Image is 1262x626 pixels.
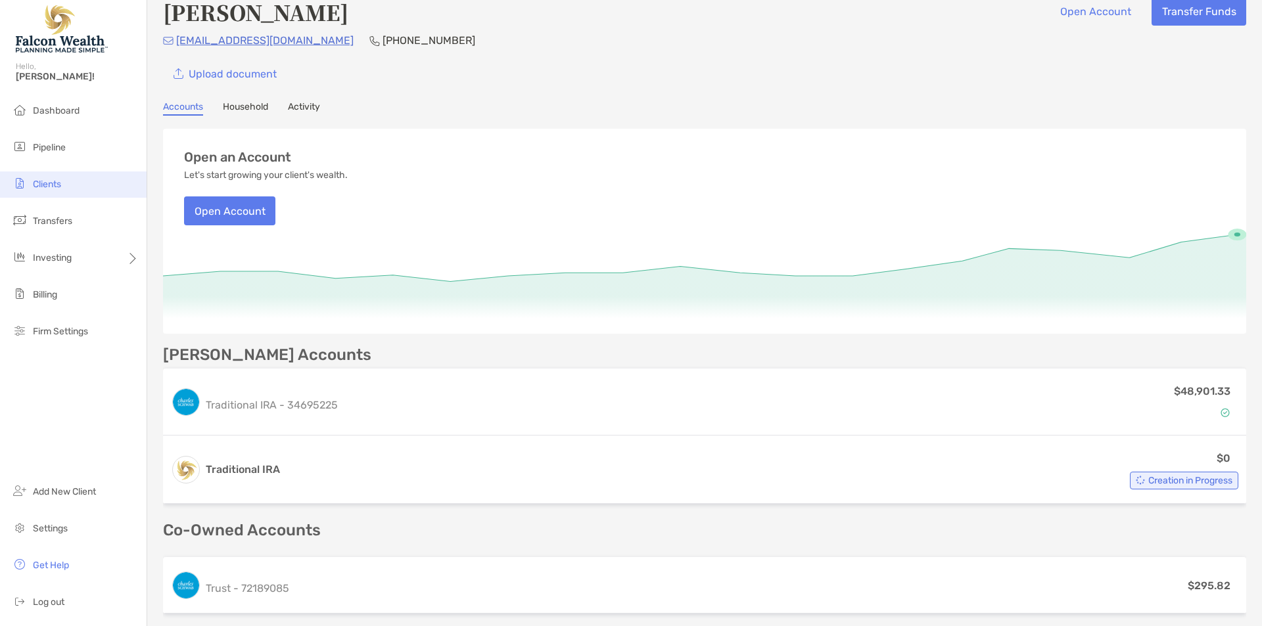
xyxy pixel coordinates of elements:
[173,572,199,598] img: logo account
[12,249,28,265] img: investing icon
[33,523,68,534] span: Settings
[1188,577,1230,594] p: $295.82
[163,101,203,116] a: Accounts
[288,101,320,116] a: Activity
[12,593,28,609] img: logout icon
[206,397,338,413] p: Traditional IRA - 34695225
[33,486,96,497] span: Add New Client
[12,323,28,338] img: firm-settings icon
[33,252,72,263] span: Investing
[12,556,28,572] img: get-help icon
[33,142,66,153] span: Pipeline
[1217,450,1230,466] p: $0
[12,520,28,535] img: settings icon
[173,389,199,415] img: logo account
[33,289,57,300] span: Billing
[1148,477,1232,484] span: Creation in Progress
[1136,476,1145,485] img: Account Status icon
[16,71,139,82] span: [PERSON_NAME]!
[33,215,72,227] span: Transfers
[383,32,475,49] p: [PHONE_NUMBER]
[33,326,88,337] span: Firm Settings
[206,580,289,596] p: Trust - 72189085
[1221,408,1230,417] img: Account Status icon
[33,105,80,116] span: Dashboard
[12,139,28,154] img: pipeline icon
[206,462,280,478] h3: Traditional IRA
[184,196,275,225] button: Open Account
[33,560,69,571] span: Get Help
[12,483,28,499] img: add_new_client icon
[223,101,268,116] a: Household
[1174,383,1230,399] p: $48,901.33
[163,522,1246,539] p: Co-Owned Accounts
[173,457,199,483] img: logo account
[176,32,354,49] p: [EMAIL_ADDRESS][DOMAIN_NAME]
[12,212,28,228] img: transfers icon
[33,179,61,190] span: Clients
[163,347,371,363] p: [PERSON_NAME] Accounts
[184,150,291,165] h3: Open an Account
[12,175,28,191] img: clients icon
[16,5,108,53] img: Falcon Wealth Planning Logo
[369,35,380,46] img: Phone Icon
[163,59,287,88] a: Upload document
[12,102,28,118] img: dashboard icon
[163,37,174,45] img: Email Icon
[174,68,183,79] img: button icon
[33,596,64,608] span: Log out
[12,286,28,302] img: billing icon
[184,170,348,181] p: Let's start growing your client's wealth.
